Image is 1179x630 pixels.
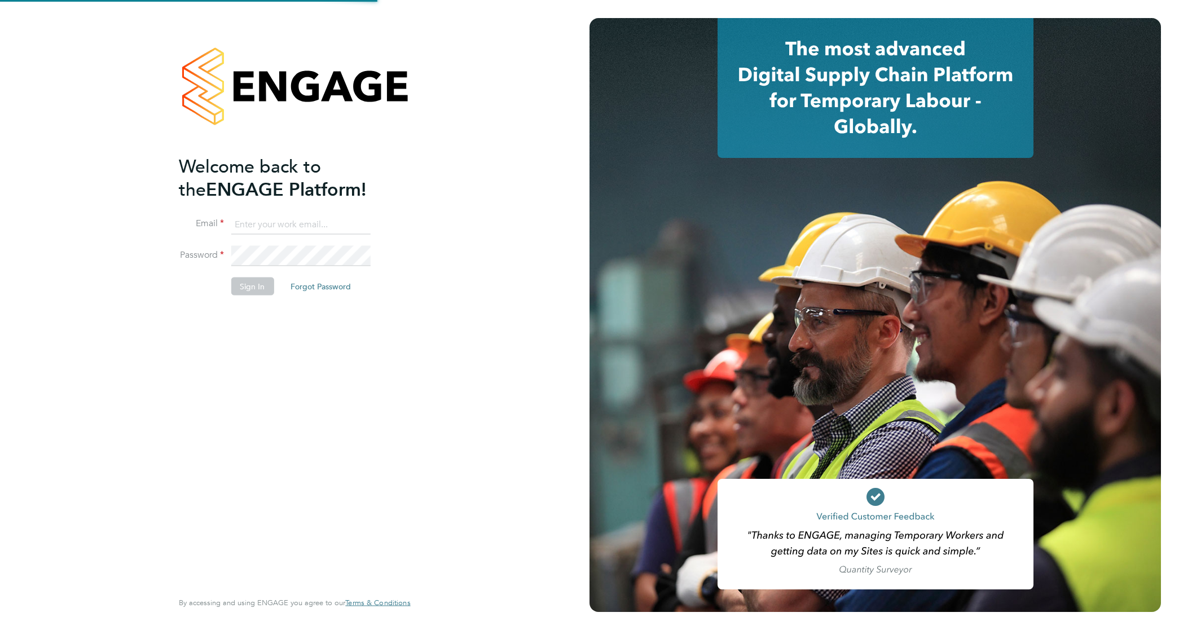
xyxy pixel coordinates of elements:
[179,155,321,200] span: Welcome back to the
[231,214,370,235] input: Enter your work email...
[345,598,410,607] a: Terms & Conditions
[179,598,410,607] span: By accessing and using ENGAGE you agree to our
[179,249,224,261] label: Password
[179,155,399,201] h2: ENGAGE Platform!
[179,218,224,230] label: Email
[231,277,274,296] button: Sign In
[281,277,360,296] button: Forgot Password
